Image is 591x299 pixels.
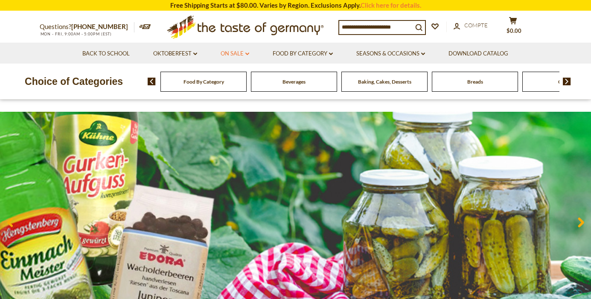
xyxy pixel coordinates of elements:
a: Food By Category [273,49,333,58]
p: Questions? [40,21,134,32]
a: Food By Category [183,78,224,85]
img: next arrow [563,78,571,85]
a: Seasons & Occasions [356,49,425,58]
a: Compte [454,21,488,30]
a: Download Catalog [448,49,508,58]
a: [PHONE_NUMBER] [71,23,128,30]
img: previous arrow [148,78,156,85]
a: Breads [467,78,483,85]
a: Click here for details. [361,1,421,9]
span: $0.00 [507,27,521,34]
a: Baking, Cakes, Desserts [358,78,411,85]
button: $0.00 [501,17,526,38]
span: MON - FRI, 9:00AM - 5:00PM (EST) [40,32,112,36]
a: Beverages [282,78,306,85]
a: Back to School [82,49,130,58]
a: On Sale [221,49,249,58]
a: Oktoberfest [153,49,197,58]
span: Compte [464,22,488,29]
